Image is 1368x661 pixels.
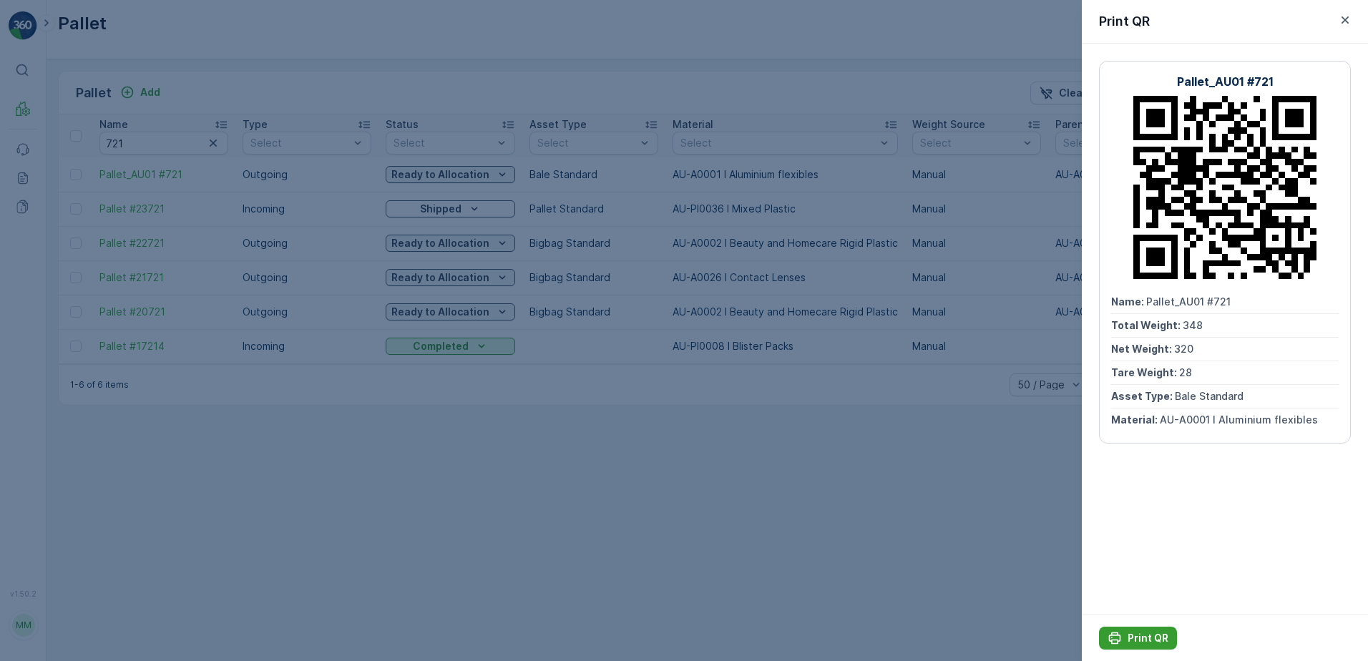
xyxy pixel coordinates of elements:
[12,235,47,247] span: Name :
[12,353,80,365] span: Last Weight :
[1099,11,1150,31] p: Print QR
[1111,319,1183,331] span: Total Weight :
[1099,627,1177,650] button: Print QR
[81,282,119,294] span: 0.94 kg
[1111,366,1179,378] span: Tare Weight :
[1111,413,1160,426] span: Material :
[76,258,109,270] span: [DATE]
[1183,319,1203,331] span: 348
[1177,73,1274,90] p: Pallet_AU01 #721
[1160,413,1318,426] span: AU-A0001 I Aluminium flexibles
[12,282,81,294] span: First Weight :
[1174,343,1193,355] span: 320
[79,329,117,341] span: 0.94 kg
[1146,295,1231,308] span: Pallet_AU01 #721
[12,258,76,270] span: Arrive Date :
[533,12,833,29] p: 01993126509999989136LJ8501766201000650309
[1175,390,1244,402] span: Bale Standard
[1111,390,1175,402] span: Asset Type :
[88,305,213,318] span: AU-PI0020 I Water filters
[47,235,297,247] span: 01993126509999989136LJ8501766201000650309
[1128,631,1168,645] p: Print QR
[1111,295,1146,308] span: Name :
[12,305,88,318] span: Material Type :
[12,329,79,341] span: Net Amount :
[1179,366,1192,378] span: 28
[80,353,102,365] span: 0 kg
[1111,343,1174,355] span: Net Weight :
